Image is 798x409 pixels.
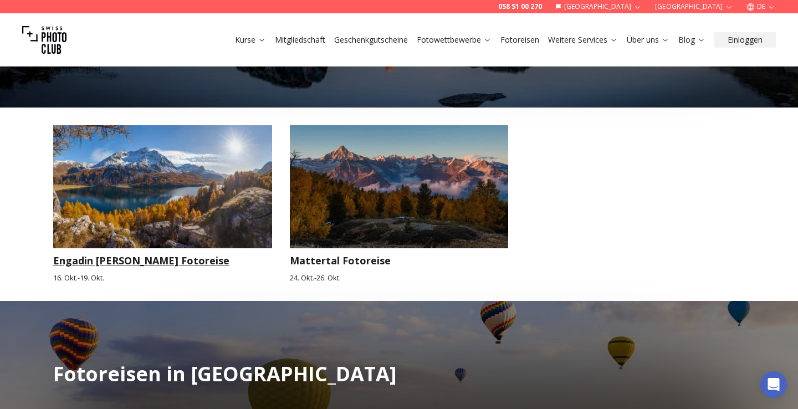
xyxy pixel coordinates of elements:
[627,34,669,45] a: Über uns
[760,371,787,398] div: Open Intercom Messenger
[544,32,622,48] button: Weitere Services
[714,32,776,48] button: Einloggen
[498,2,542,11] a: 058 51 00 270
[235,34,266,45] a: Kurse
[500,34,539,45] a: Fotoreisen
[674,32,710,48] button: Blog
[496,32,544,48] button: Fotoreisen
[417,34,492,45] a: Fotowettbewerbe
[53,125,272,248] img: Engadin Herbst Fotoreise
[334,34,408,45] a: Geschenkgutscheine
[53,253,272,268] h3: Engadin [PERSON_NAME] Fotoreise
[330,32,412,48] button: Geschenkgutscheine
[53,363,397,385] h2: Fotoreisen in [GEOGRAPHIC_DATA]
[622,32,674,48] button: Über uns
[275,34,325,45] a: Mitgliedschaft
[231,32,270,48] button: Kurse
[22,18,66,62] img: Swiss photo club
[290,253,509,268] h3: Mattertal Fotoreise
[412,32,496,48] button: Fotowettbewerbe
[290,125,509,283] a: Mattertal FotoreiseMattertal Fotoreise24. Okt.-26. Okt.
[678,34,705,45] a: Blog
[53,125,272,283] a: Engadin Herbst FotoreiseEngadin [PERSON_NAME] Fotoreise16. Okt.-19. Okt.
[290,273,509,283] small: 24. Okt. - 26. Okt.
[548,34,618,45] a: Weitere Services
[279,119,519,254] img: Mattertal Fotoreise
[53,273,272,283] small: 16. Okt. - 19. Okt.
[270,32,330,48] button: Mitgliedschaft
